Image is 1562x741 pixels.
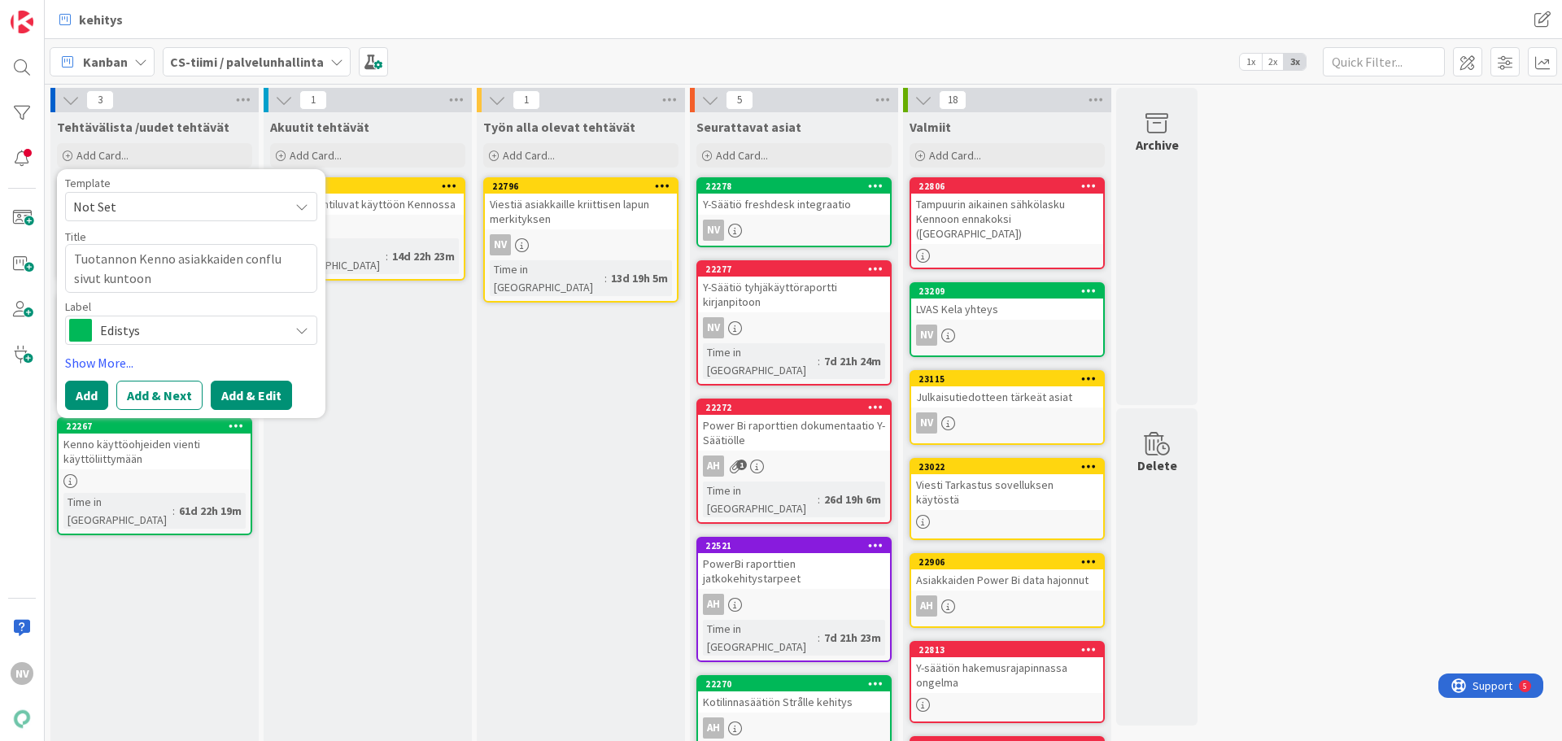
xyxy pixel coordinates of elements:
div: 22272 [698,400,890,415]
div: 23041 [279,181,464,192]
span: Tehtävälista /uudet tehtävät [57,119,229,135]
b: CS-tiimi / palvelunhallinta [170,54,324,70]
div: Time in [GEOGRAPHIC_DATA] [63,493,172,529]
div: 7d 21h 23m [820,629,885,647]
span: Työn alla olevat tehtävät [483,119,635,135]
div: 13d 19h 5m [607,269,672,287]
a: 22278Y-Säätiö freshdesk integraatioNV [696,177,892,247]
span: Valmiit [910,119,951,135]
span: kehitys [79,10,123,29]
div: 14d 22h 23m [388,247,459,265]
span: Add Card... [929,148,981,163]
div: 22277 [698,262,890,277]
a: 22267Kenno käyttöohjeiden vienti käyttöliittymäänTime in [GEOGRAPHIC_DATA]:61d 22h 19m [57,417,252,535]
div: 23115 [918,373,1103,385]
div: 22806Tampuurin aikainen sähkölasku Kennoon ennakoksi ([GEOGRAPHIC_DATA]) [911,179,1103,244]
span: 2x [1262,54,1284,70]
span: Label [65,301,91,312]
div: 22796Viestiä asiakkaille kriittisen lapun merkityksen [485,179,677,229]
a: 22272Power Bi raporttien dokumentaatio Y-SäätiölleAHTime in [GEOGRAPHIC_DATA]:26d 19h 6m [696,399,892,524]
span: 1x [1240,54,1262,70]
span: : [604,269,607,287]
div: 22267Kenno käyttöohjeiden vienti käyttöliittymään [59,419,251,469]
div: NV [490,234,511,255]
div: NV [485,234,677,255]
div: AH [703,717,724,739]
span: 18 [939,90,966,110]
div: Y-säätiön hakemusrajapinnassa ongelma [911,657,1103,693]
div: 22267 [66,421,251,432]
span: 5 [726,90,753,110]
div: 22806 [911,179,1103,194]
div: Asiakkaiden Power Bi data hajonnut [911,569,1103,591]
span: : [172,502,175,520]
div: AH [698,455,890,477]
div: Time in [GEOGRAPHIC_DATA] [703,343,818,379]
span: : [818,490,820,508]
div: LVAS Kela yhteys [911,299,1103,320]
div: 22521 [698,538,890,553]
div: 26d 19h 6m [820,490,885,508]
div: Tampuurin aikainen sähkölasku Kennoon ennakoksi ([GEOGRAPHIC_DATA]) [911,194,1103,244]
div: 23209LVAS Kela yhteys [911,284,1103,320]
span: Akuutit tehtävät [270,119,369,135]
a: 23022Viesti Tarkastus sovelluksen käytöstä [910,458,1105,540]
a: 22806Tampuurin aikainen sähkölasku Kennoon ennakoksi ([GEOGRAPHIC_DATA]) [910,177,1105,269]
div: 22806 [918,181,1103,192]
div: Time in [GEOGRAPHIC_DATA] [277,238,386,274]
img: avatar [11,708,33,730]
div: PowerBi raporttien jatkokehitystarpeet [698,553,890,589]
div: NV [698,220,890,241]
div: 22813Y-säätiön hakemusrajapinnassa ongelma [911,643,1103,693]
span: Add Card... [76,148,129,163]
a: 22521PowerBi raporttien jatkokehitystarpeetAHTime in [GEOGRAPHIC_DATA]:7d 21h 23m [696,537,892,662]
div: 22906Asiakkaiden Power Bi data hajonnut [911,555,1103,591]
div: 23115Julkaisutiedotteen tärkeät asiat [911,372,1103,408]
img: Visit kanbanzone.com [11,11,33,33]
span: Support [34,2,74,22]
div: 22267 [59,419,251,434]
div: 23041 [272,179,464,194]
textarea: Tuotannon Kenno asiakkaiden conflu sivut kuntoon [65,244,317,293]
div: 22796 [485,179,677,194]
div: Time in [GEOGRAPHIC_DATA] [703,482,818,517]
div: 22521PowerBi raporttien jatkokehitystarpeet [698,538,890,589]
span: Seurattavat asiat [696,119,801,135]
div: Kotilinnasäätiön Strålle kehitys [698,691,890,713]
div: Time in [GEOGRAPHIC_DATA] [703,620,818,656]
a: 22906Asiakkaiden Power Bi data hajonnutAH [910,553,1105,628]
div: 22277Y-Säätiö tyhjäkäyttöraportti kirjanpitoon [698,262,890,312]
div: 22270 [705,678,890,690]
span: : [386,247,388,265]
a: Show More... [65,353,317,373]
div: 23022 [918,461,1103,473]
div: NV [911,325,1103,346]
div: 22521 [705,540,890,551]
div: NV [703,317,724,338]
div: 5 [85,7,89,20]
div: 22272 [705,402,890,413]
div: Kenno käyttöohjeiden vienti käyttöliittymään [59,434,251,469]
div: 22813 [918,644,1103,656]
div: NV [916,325,937,346]
div: 22906 [911,555,1103,569]
div: Time in [GEOGRAPHIC_DATA] [490,260,604,296]
div: NV [698,317,890,338]
div: AH [698,717,890,739]
a: 23041Markkinointiluvat käyttöön KennossaTime in [GEOGRAPHIC_DATA]:14d 22h 23m [270,177,465,281]
div: 23041Markkinointiluvat käyttöön Kennossa [272,179,464,215]
button: Add & Edit [211,381,292,410]
div: NV [703,220,724,241]
div: Power Bi raporttien dokumentaatio Y-Säätiölle [698,415,890,451]
div: AH [698,594,890,615]
div: 23209 [911,284,1103,299]
a: 23115Julkaisutiedotteen tärkeät asiatNV [910,370,1105,445]
button: Add & Next [116,381,203,410]
a: 22813Y-säätiön hakemusrajapinnassa ongelma [910,641,1105,723]
span: : [818,352,820,370]
div: NV [916,412,937,434]
div: Viestiä asiakkaille kriittisen lapun merkityksen [485,194,677,229]
div: 22272Power Bi raporttien dokumentaatio Y-Säätiölle [698,400,890,451]
span: 1 [513,90,540,110]
div: Delete [1137,455,1177,475]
